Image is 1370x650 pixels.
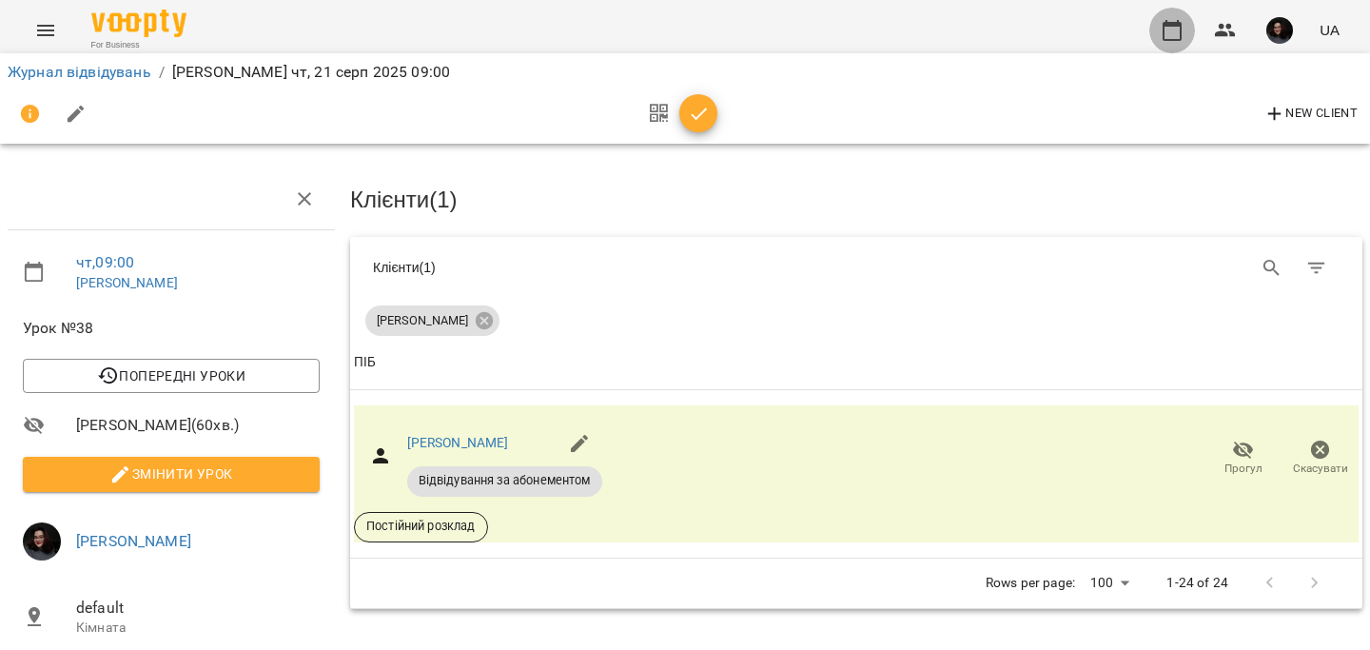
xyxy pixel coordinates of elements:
[23,522,61,561] img: 3b3145ad26fe4813cc7227c6ce1adc1c.jpg
[76,619,320,638] p: Кімната
[365,305,499,336] div: [PERSON_NAME]
[407,435,509,450] a: [PERSON_NAME]
[23,457,320,491] button: Змінити урок
[38,463,304,485] span: Змінити урок
[172,61,450,84] p: [PERSON_NAME] чт, 21 серп 2025 09:00
[1293,461,1348,477] span: Скасувати
[159,61,165,84] li: /
[1266,17,1293,44] img: 3b3145ad26fe4813cc7227c6ce1adc1c.jpg
[354,351,1359,374] span: ПІБ
[1249,246,1295,291] button: Search
[350,187,1362,212] h3: Клієнти ( 1 )
[373,258,842,277] div: Клієнти ( 1 )
[8,63,151,81] a: Журнал відвідувань
[1320,20,1340,40] span: UA
[1166,574,1227,593] p: 1-24 of 24
[1083,569,1136,597] div: 100
[1259,99,1362,129] button: New Client
[91,10,186,37] img: Voopty Logo
[1294,246,1340,291] button: Фільтр
[407,472,602,489] span: Відвідування за абонементом
[986,574,1075,593] p: Rows per page:
[76,275,178,290] a: [PERSON_NAME]
[76,532,191,550] a: [PERSON_NAME]
[38,364,304,387] span: Попередні уроки
[23,317,320,340] span: Урок №38
[1224,461,1262,477] span: Прогул
[1282,432,1359,485] button: Скасувати
[23,8,68,53] button: Menu
[76,597,320,620] span: default
[350,237,1362,298] div: Table Toolbar
[354,351,376,374] div: Sort
[23,359,320,393] button: Попередні уроки
[76,414,320,437] span: [PERSON_NAME] ( 60 хв. )
[355,518,487,535] span: Постійний розклад
[354,351,376,374] div: ПІБ
[76,253,134,271] a: чт , 09:00
[365,312,479,329] span: [PERSON_NAME]
[8,61,1362,84] nav: breadcrumb
[91,39,186,51] span: For Business
[1312,12,1347,48] button: UA
[1204,432,1282,485] button: Прогул
[1263,103,1358,126] span: New Client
